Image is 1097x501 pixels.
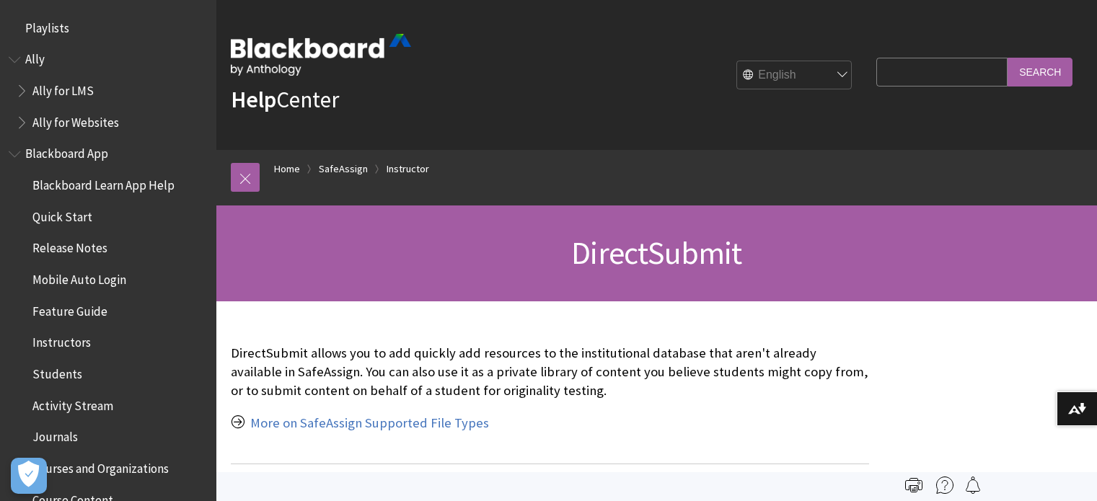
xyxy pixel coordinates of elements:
[25,142,108,161] span: Blackboard App
[32,425,78,445] span: Journals
[250,414,489,432] a: More on SafeAssign Supported File Types
[231,34,411,76] img: Blackboard by Anthology
[905,476,922,494] img: Print
[9,48,208,135] nav: Book outline for Anthology Ally Help
[1008,58,1072,86] input: Search
[231,344,869,401] p: DirectSubmit allows you to add quickly add resources to the institutional database that aren't al...
[32,205,92,224] span: Quick Start
[231,85,339,114] a: HelpCenter
[32,236,107,256] span: Release Notes
[936,476,953,494] img: More help
[737,61,853,90] select: Site Language Selector
[274,160,300,178] a: Home
[32,299,107,319] span: Feature Guide
[25,16,69,35] span: Playlists
[964,476,982,494] img: Follow this page
[571,233,741,272] span: DirectSubmit
[25,48,45,67] span: Ally
[387,160,429,178] a: Instructor
[231,85,276,114] strong: Help
[32,362,82,381] span: Students
[32,331,91,350] span: Instructors
[32,110,119,130] span: Ally for Websites
[9,16,208,40] nav: Book outline for Playlists
[32,173,175,192] span: Blackboard Learn App Help
[11,458,47,494] button: Open Preferences
[32,394,113,413] span: Activity Stream
[32,456,169,476] span: Courses and Organizations
[319,160,368,178] a: SafeAssign
[32,267,126,287] span: Mobile Auto Login
[32,79,94,98] span: Ally for LMS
